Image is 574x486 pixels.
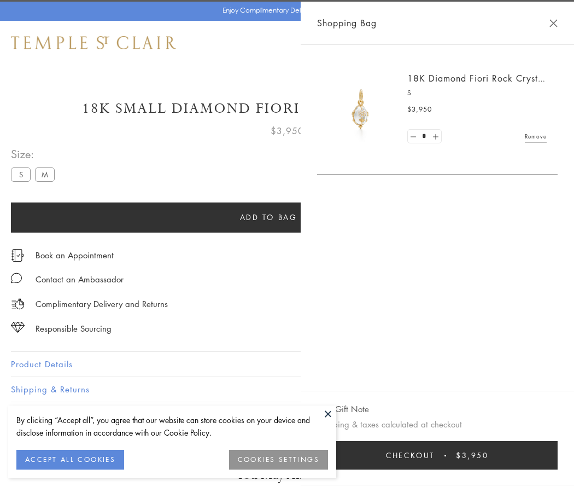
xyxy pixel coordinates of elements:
a: Book an Appointment [36,249,114,261]
div: Responsible Sourcing [36,322,112,335]
span: Add to bag [240,211,297,223]
span: $3,950 [407,104,432,115]
h1: 18K Small Diamond Fiori Rock Crystal Amulet [11,99,563,118]
span: Size: [11,145,59,163]
p: S [407,88,547,99]
img: P51889-E11FIORI [328,77,394,142]
button: Shipping & Returns [11,377,563,402]
button: Product Details [11,352,563,377]
label: S [11,167,31,181]
span: Shopping Bag [317,16,377,30]
a: Set quantity to 2 [430,130,441,143]
button: Add to bag [11,202,526,233]
p: Shipping & taxes calculated at checkout [317,418,558,431]
span: $3,950 [271,124,304,138]
button: COOKIES SETTINGS [229,450,328,470]
button: Close Shopping Bag [549,19,558,27]
div: By clicking “Accept all”, you agree that our website can store cookies on your device and disclos... [16,414,328,439]
img: MessageIcon-01_2.svg [11,273,22,283]
button: Add Gift Note [317,402,369,416]
img: icon_appointment.svg [11,249,24,262]
button: ACCEPT ALL COOKIES [16,450,124,470]
div: Contact an Ambassador [36,273,124,286]
p: Complimentary Delivery and Returns [36,297,168,311]
img: Temple St. Clair [11,36,176,49]
p: Enjoy Complimentary Delivery & Returns [222,5,347,16]
span: $3,950 [456,449,489,461]
img: icon_delivery.svg [11,297,25,311]
a: Remove [525,130,547,142]
label: M [35,167,55,181]
button: Gifting [11,402,563,427]
span: Checkout [386,449,435,461]
button: Checkout $3,950 [317,441,558,470]
img: icon_sourcing.svg [11,322,25,333]
a: Set quantity to 0 [408,130,419,143]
